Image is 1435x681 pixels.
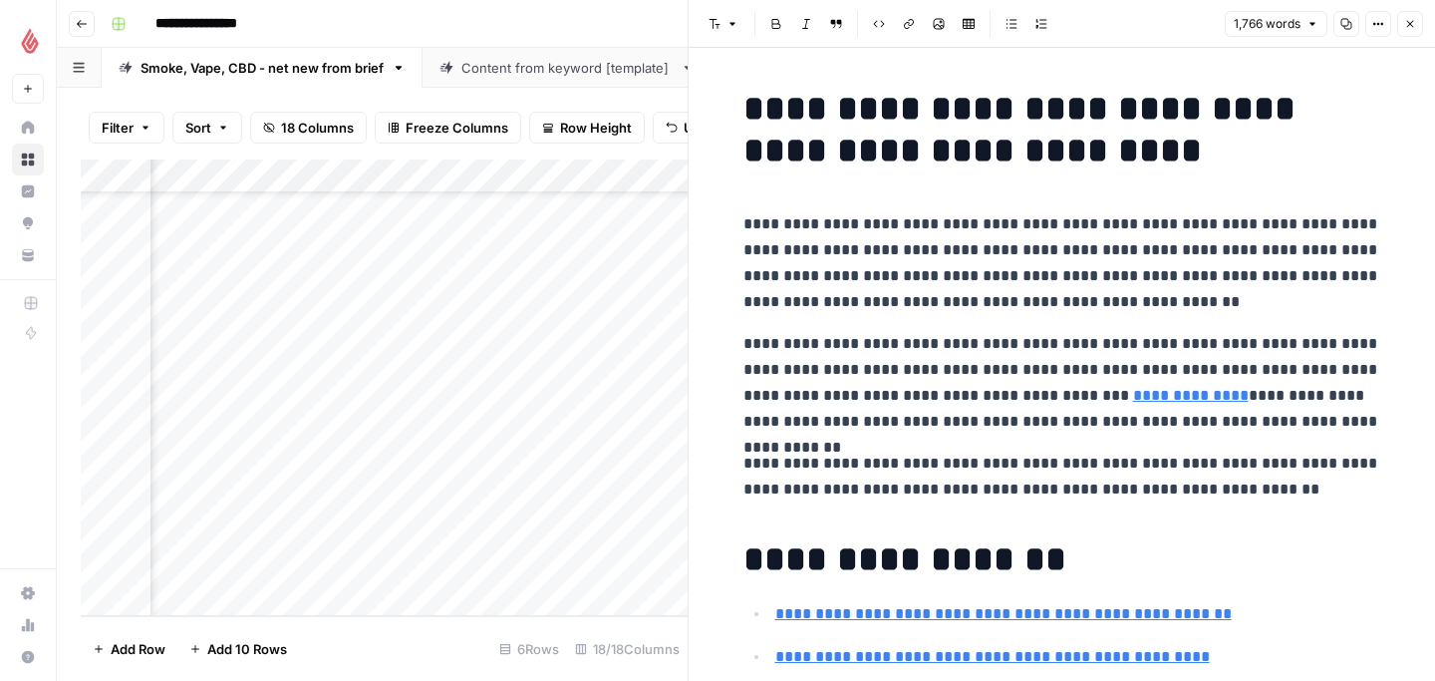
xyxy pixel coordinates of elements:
a: Home [12,112,44,144]
span: Add 10 Rows [207,639,287,659]
div: Smoke, Vape, CBD - net new from brief [141,58,384,78]
a: Settings [12,577,44,609]
span: Freeze Columns [406,118,508,138]
a: Browse [12,144,44,175]
button: 18 Columns [250,112,367,144]
span: Filter [102,118,134,138]
button: Row Height [529,112,645,144]
div: 6 Rows [491,633,567,665]
button: Workspace: Lightspeed [12,16,44,66]
button: 1,766 words [1225,11,1327,37]
span: Add Row [111,639,165,659]
button: Add 10 Rows [177,633,299,665]
button: Sort [172,112,242,144]
a: Opportunities [12,207,44,239]
button: Undo [653,112,730,144]
a: Usage [12,609,44,641]
img: Lightspeed Logo [12,23,48,59]
a: Insights [12,175,44,207]
button: Filter [89,112,164,144]
span: Row Height [560,118,632,138]
div: Content from keyword [template] [461,58,673,78]
a: Smoke, Vape, CBD - net new from brief [102,48,423,88]
div: 18/18 Columns [567,633,688,665]
span: 1,766 words [1234,15,1300,33]
button: Help + Support [12,641,44,673]
span: 18 Columns [281,118,354,138]
span: Sort [185,118,211,138]
a: Your Data [12,239,44,271]
button: Freeze Columns [375,112,521,144]
button: Add Row [81,633,177,665]
a: Content from keyword [template] [423,48,712,88]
